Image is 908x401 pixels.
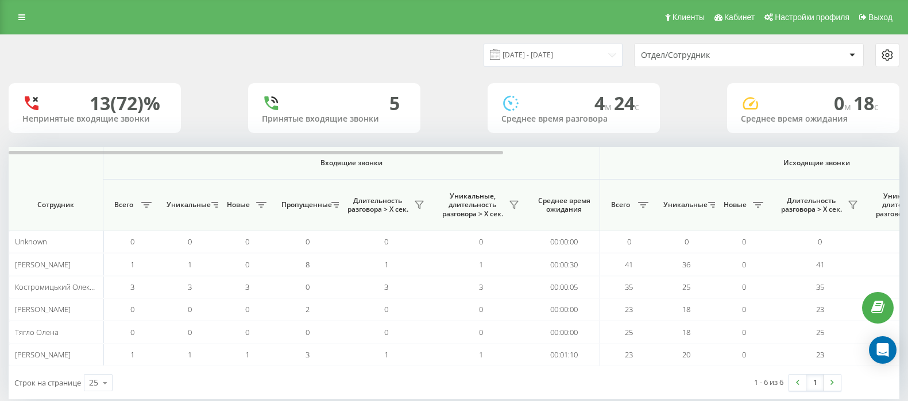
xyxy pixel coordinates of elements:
span: 0 [306,236,310,247]
span: 23 [625,304,633,314]
span: 1 [188,349,192,360]
span: 0 [188,304,192,314]
span: c [874,100,879,113]
span: 23 [816,349,824,360]
span: Пропущенные [281,200,328,209]
td: 00:00:00 [528,231,600,253]
span: Тягло Олена [15,327,59,337]
span: 1 [188,259,192,270]
span: 0 [479,327,483,337]
span: Всего [606,200,635,209]
span: Сотрудник [18,200,93,209]
div: Отдел/Сотрудник [641,50,778,60]
span: 0 [245,259,249,270]
span: Кабинет [724,13,755,22]
span: 20 [682,349,690,360]
span: 41 [816,259,824,270]
span: Новые [224,200,253,209]
td: 00:00:05 [528,276,600,298]
span: 36 [682,259,690,270]
span: 2 [306,304,310,314]
div: 1 - 6 из 6 [754,376,783,388]
span: 25 [816,327,824,337]
div: Принятые входящие звонки [262,114,407,124]
span: 18 [853,91,879,115]
span: 0 [245,327,249,337]
span: 0 [742,236,746,247]
span: 0 [627,236,631,247]
span: Unknown [15,236,47,247]
span: 0 [742,327,746,337]
span: Клиенты [673,13,705,22]
span: 0 [384,327,388,337]
span: 41 [625,259,633,270]
span: 0 [834,91,853,115]
div: 5 [389,92,400,114]
span: 24 [614,91,639,115]
span: Строк на странице [14,377,81,388]
span: 1 [245,349,249,360]
td: 00:00:30 [528,253,600,275]
span: [PERSON_NAME] [15,259,71,270]
span: 0 [130,327,134,337]
span: Длительность разговора > Х сек. [778,196,844,214]
span: 0 [685,236,689,247]
span: 3 [245,282,249,292]
span: Среднее время ожидания [537,196,591,214]
span: 8 [306,259,310,270]
div: Среднее время разговора [501,114,646,124]
span: 0 [130,236,134,247]
span: 0 [306,282,310,292]
span: 3 [130,282,134,292]
span: 23 [625,349,633,360]
span: 0 [245,236,249,247]
div: Open Intercom Messenger [869,336,897,364]
span: Выход [868,13,892,22]
span: 25 [682,282,690,292]
span: 18 [682,327,690,337]
span: Уникальные [167,200,208,209]
span: м [605,100,614,113]
span: 0 [245,304,249,314]
span: 35 [625,282,633,292]
span: 0 [742,259,746,270]
div: 25 [89,377,98,388]
span: 23 [816,304,824,314]
span: 1 [384,259,388,270]
span: Длительность разговора > Х сек. [345,196,411,214]
span: 25 [625,327,633,337]
span: Уникальные, длительность разговора > Х сек. [439,192,505,219]
span: 1 [479,259,483,270]
div: 13 (72)% [90,92,160,114]
span: 0 [306,327,310,337]
span: Костромицький Олександр [15,282,110,292]
div: Непринятые входящие звонки [22,114,167,124]
span: 0 [384,236,388,247]
span: 1 [479,349,483,360]
span: 3 [479,282,483,292]
span: 3 [384,282,388,292]
span: 0 [130,304,134,314]
span: 35 [816,282,824,292]
td: 00:00:00 [528,298,600,321]
span: 0 [818,236,822,247]
span: Уникальные [663,200,705,209]
span: 4 [594,91,614,115]
td: 00:00:00 [528,321,600,343]
span: 1 [130,259,134,270]
div: Среднее время ожидания [741,114,886,124]
span: 3 [188,282,192,292]
span: 0 [384,304,388,314]
span: 1 [130,349,134,360]
span: 0 [479,304,483,314]
span: Новые [721,200,749,209]
span: [PERSON_NAME] [15,349,71,360]
a: 1 [806,375,824,391]
span: м [844,100,853,113]
span: 0 [479,236,483,247]
span: c [635,100,639,113]
span: 0 [188,236,192,247]
span: 0 [188,327,192,337]
td: 00:01:10 [528,344,600,366]
span: [PERSON_NAME] [15,304,71,314]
